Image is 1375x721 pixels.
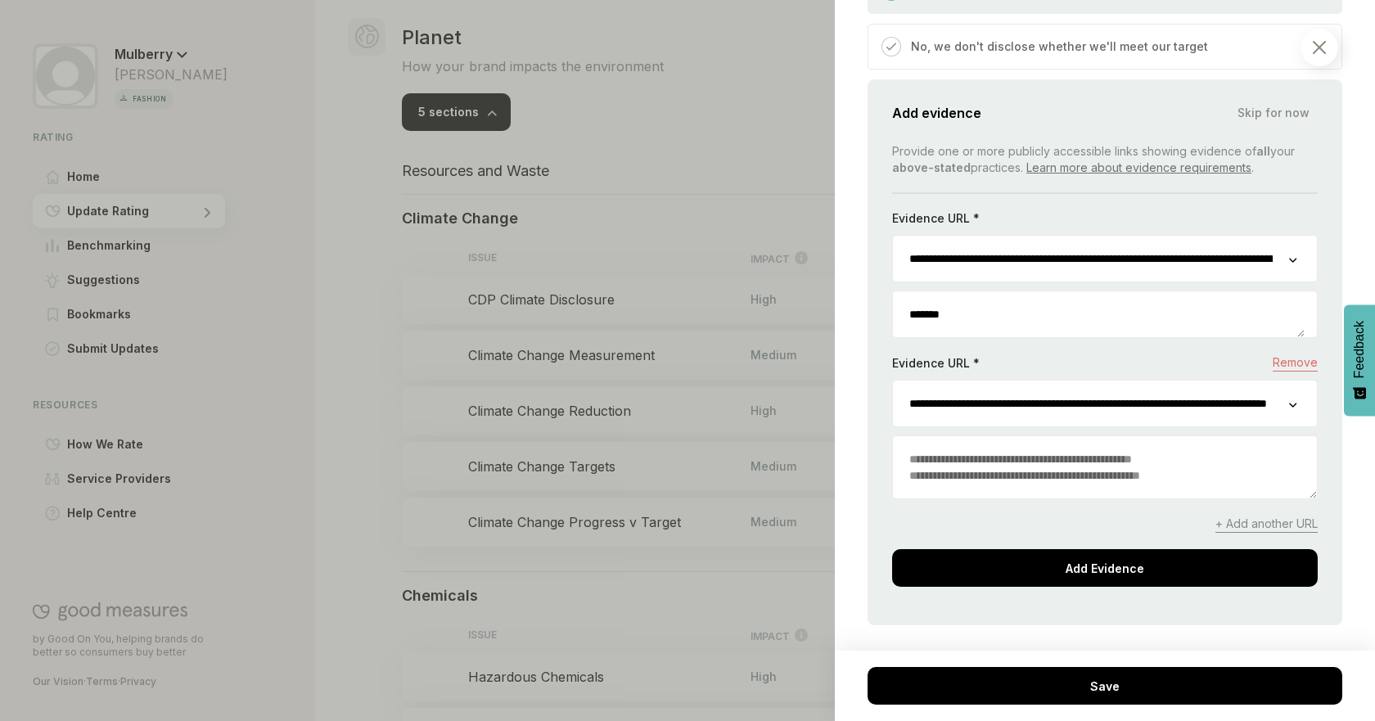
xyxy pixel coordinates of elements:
p: No, we don't disclose whether we'll meet our target [911,37,1208,56]
span: Feedback [1352,321,1367,378]
b: above-stated [892,160,971,174]
span: Add evidence [892,101,981,124]
p: Evidence URL * [892,355,980,372]
img: Checked [886,42,896,52]
span: Remove [1273,354,1318,372]
div: Add Evidence [892,549,1318,587]
b: all [1256,144,1270,158]
button: Feedback - Show survey [1344,304,1375,416]
a: Learn more about evidence requirements [1026,160,1251,174]
div: Save [868,667,1342,705]
img: Close [1313,41,1326,54]
p: Evidence URL * [892,210,980,227]
span: + Add another URL [1215,516,1318,533]
span: Provide one or more publicly accessible links showing evidence of your practices. . [892,144,1295,174]
span: Skip for now [1237,105,1310,121]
